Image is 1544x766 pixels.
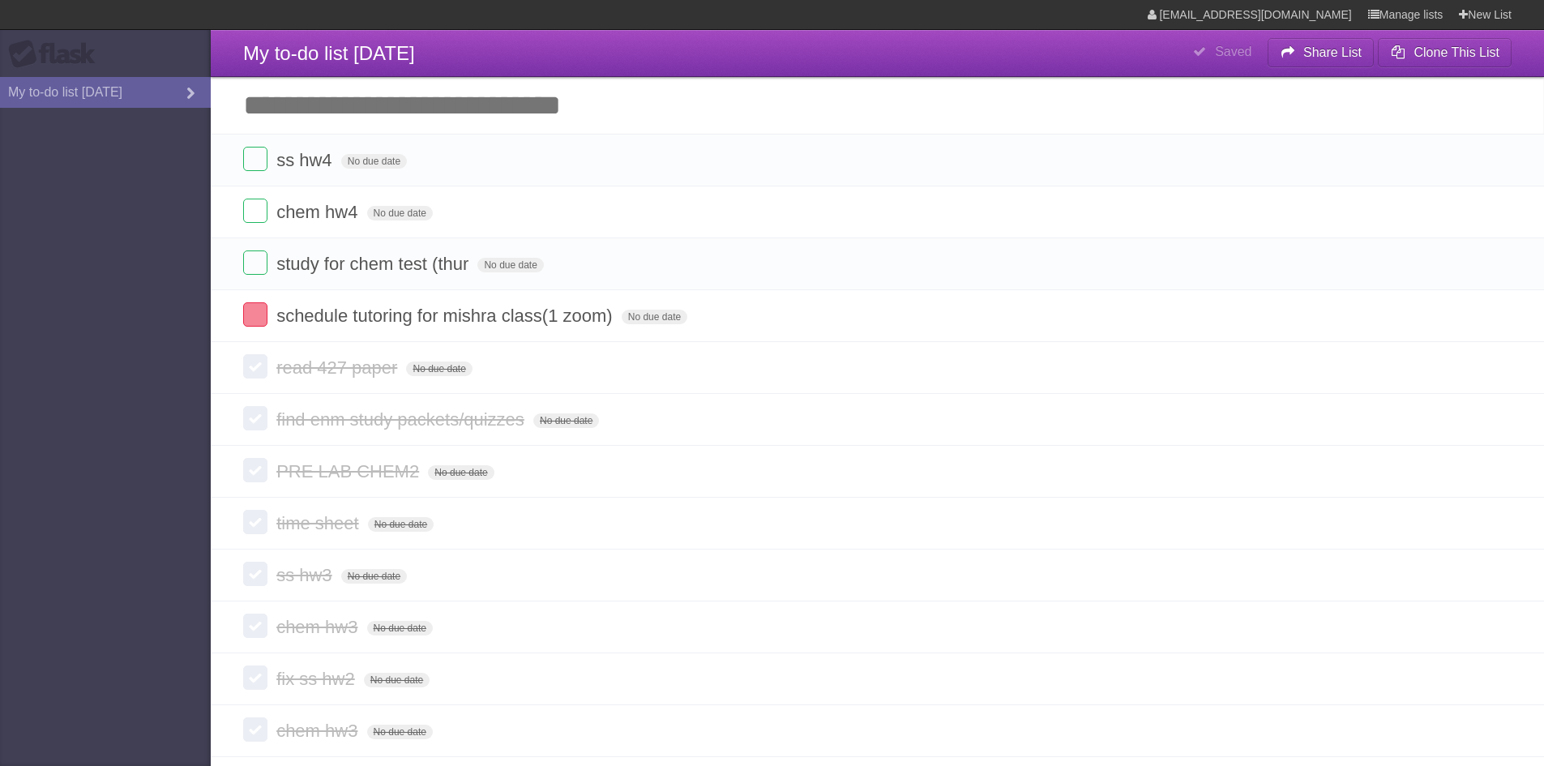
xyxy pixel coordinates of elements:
span: No due date [367,725,433,739]
span: read 427 paper [276,357,401,378]
span: No due date [364,673,430,687]
label: Done [243,406,267,430]
span: No due date [367,621,433,635]
span: ss hw3 [276,565,336,585]
label: Done [243,562,267,586]
b: Clone This List [1414,45,1499,59]
span: chem hw3 [276,617,361,637]
span: No due date [406,362,472,376]
label: Done [243,614,267,638]
label: Done [243,717,267,742]
span: study for chem test (thur [276,254,473,274]
div: Flask [8,40,105,69]
span: No due date [341,154,407,169]
label: Done [243,458,267,482]
span: fix ss hw2 [276,669,359,689]
span: No due date [367,206,433,220]
b: Share List [1303,45,1362,59]
span: No due date [533,413,599,428]
span: chem hw4 [276,202,361,222]
span: find enm study packets/quizzes [276,409,528,430]
span: My to-do list [DATE] [243,42,415,64]
span: chem hw3 [276,721,361,741]
label: Done [243,250,267,275]
label: Done [243,147,267,171]
button: Share List [1268,38,1375,67]
span: schedule tutoring for mishra class(1 zoom) [276,306,617,326]
span: ss hw4 [276,150,336,170]
label: Done [243,354,267,379]
label: Done [243,199,267,223]
span: PRE LAB CHEM2 [276,461,423,481]
span: No due date [341,569,407,584]
span: time sheet [276,513,363,533]
label: Done [243,510,267,534]
span: No due date [622,310,687,324]
label: Done [243,302,267,327]
button: Clone This List [1378,38,1512,67]
span: No due date [368,517,434,532]
span: No due date [477,258,543,272]
b: Saved [1215,45,1251,58]
span: No due date [428,465,494,480]
label: Done [243,665,267,690]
